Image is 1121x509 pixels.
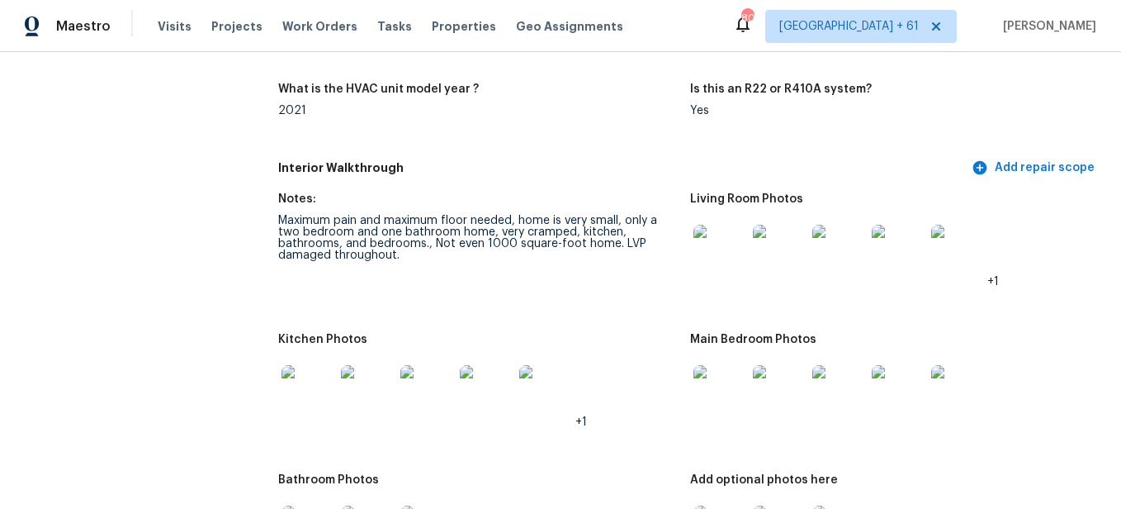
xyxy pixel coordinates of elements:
[690,193,803,205] h5: Living Room Photos
[278,83,479,95] h5: What is the HVAC unit model year ?
[779,18,919,35] span: [GEOGRAPHIC_DATA] + 61
[516,18,623,35] span: Geo Assignments
[690,474,838,486] h5: Add optional photos here
[158,18,192,35] span: Visits
[211,18,263,35] span: Projects
[278,159,968,177] h5: Interior Walkthrough
[690,334,816,345] h5: Main Bedroom Photos
[975,158,1095,178] span: Add repair scope
[690,105,1088,117] div: Yes
[377,21,412,32] span: Tasks
[575,416,587,428] span: +1
[278,215,676,261] div: Maximum pain and maximum floor needed, home is very small, only a two bedroom and one bathroom ho...
[282,18,357,35] span: Work Orders
[690,83,872,95] h5: Is this an R22 or R410A system?
[56,18,111,35] span: Maestro
[987,276,999,288] span: +1
[278,474,379,486] h5: Bathroom Photos
[741,10,753,26] div: 801
[996,18,1096,35] span: [PERSON_NAME]
[278,105,676,117] div: 2021
[432,18,496,35] span: Properties
[278,334,367,345] h5: Kitchen Photos
[278,193,316,205] h5: Notes:
[968,153,1101,183] button: Add repair scope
